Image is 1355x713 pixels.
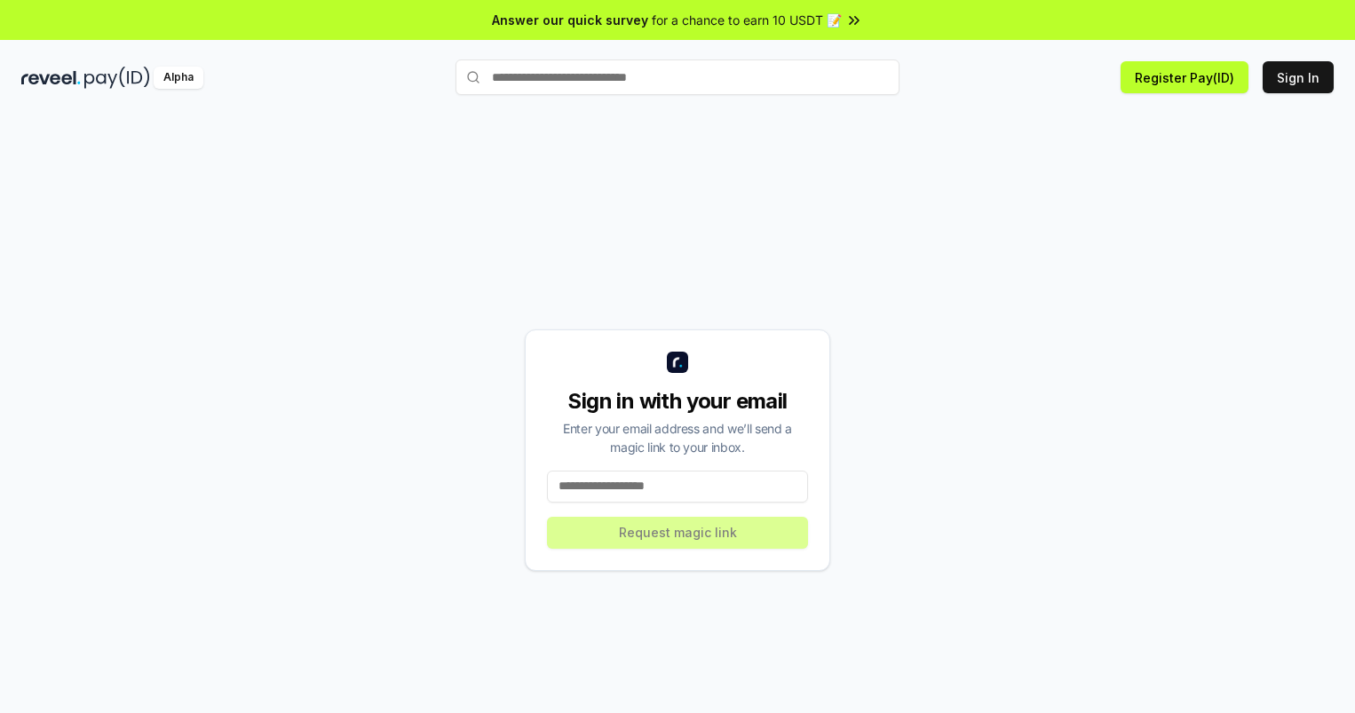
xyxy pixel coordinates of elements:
div: Alpha [154,67,203,89]
img: reveel_dark [21,67,81,89]
img: pay_id [84,67,150,89]
div: Enter your email address and we’ll send a magic link to your inbox. [547,419,808,456]
button: Register Pay(ID) [1121,61,1248,93]
div: Sign in with your email [547,387,808,416]
button: Sign In [1263,61,1334,93]
span: for a chance to earn 10 USDT 📝 [652,11,842,29]
img: logo_small [667,352,688,373]
span: Answer our quick survey [492,11,648,29]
